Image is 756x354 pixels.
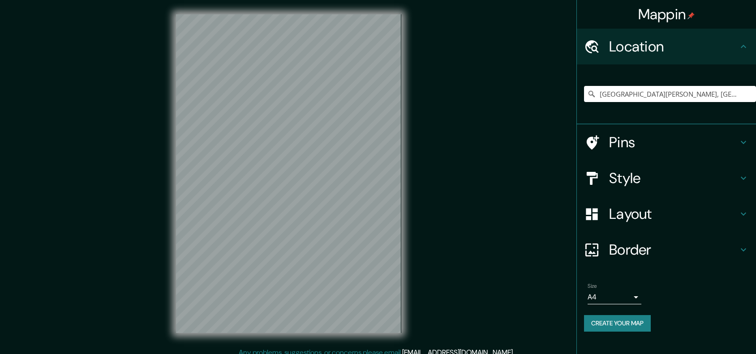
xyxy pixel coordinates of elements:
div: Border [577,232,756,268]
h4: Mappin [638,5,695,23]
div: A4 [588,290,641,304]
label: Size [588,282,597,290]
div: Style [577,160,756,196]
div: Location [577,29,756,64]
img: pin-icon.png [687,12,695,19]
h4: Style [609,169,738,187]
h4: Border [609,241,738,259]
h4: Pins [609,133,738,151]
button: Create your map [584,315,651,332]
input: Pick your city or area [584,86,756,102]
div: Pins [577,124,756,160]
h4: Layout [609,205,738,223]
div: Layout [577,196,756,232]
h4: Location [609,38,738,55]
canvas: Map [176,14,401,333]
